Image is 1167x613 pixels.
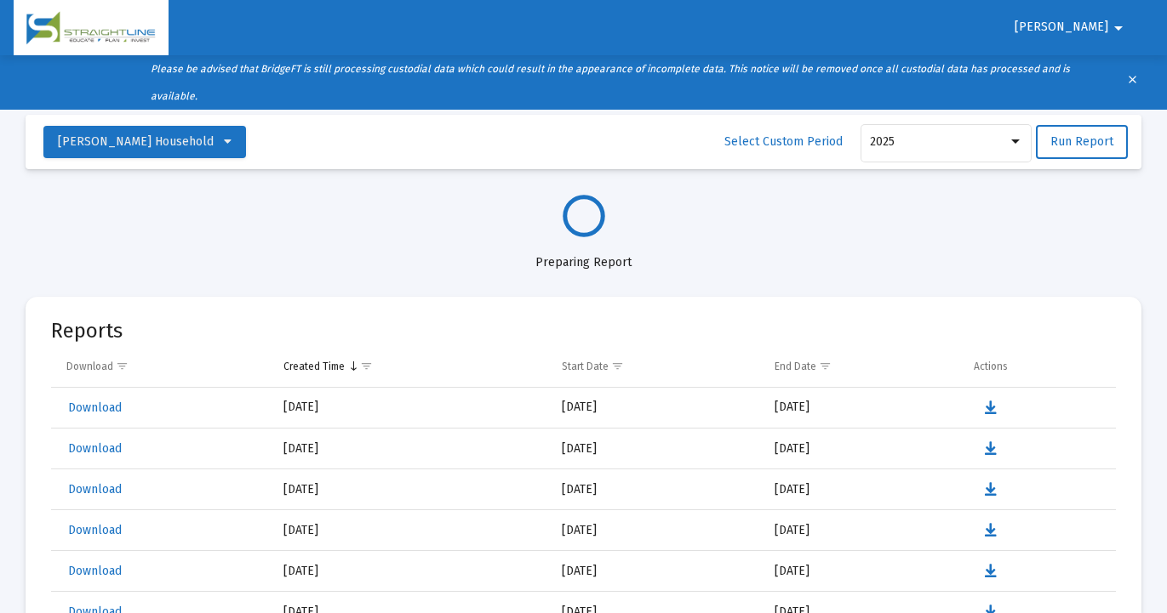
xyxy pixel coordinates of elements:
[870,134,895,149] span: 2025
[1126,70,1139,95] mat-icon: clear
[68,441,122,456] span: Download
[763,388,962,429] td: [DATE]
[550,388,763,429] td: [DATE]
[994,10,1149,44] button: [PERSON_NAME]
[283,563,538,580] div: [DATE]
[26,237,1141,271] div: Preparing Report
[550,469,763,510] td: [DATE]
[763,510,962,551] td: [DATE]
[763,346,962,387] td: Column End Date
[272,346,550,387] td: Column Created Time
[66,360,113,373] div: Download
[819,360,832,372] span: Show filter options for column 'End Date'
[763,469,962,510] td: [DATE]
[283,399,538,416] div: [DATE]
[1036,125,1128,159] button: Run Report
[68,400,122,415] span: Download
[360,360,373,372] span: Show filter options for column 'Created Time'
[43,126,246,158] button: [PERSON_NAME] Household
[1050,134,1113,149] span: Run Report
[775,360,816,373] div: End Date
[611,360,624,372] span: Show filter options for column 'Start Date'
[550,551,763,592] td: [DATE]
[151,63,1070,102] i: Please be advised that BridgeFT is still processing custodial data which could result in the appe...
[283,481,538,498] div: [DATE]
[116,360,129,372] span: Show filter options for column 'Download'
[550,346,763,387] td: Column Start Date
[724,134,843,149] span: Select Custom Period
[26,11,156,45] img: Dashboard
[68,482,122,497] span: Download
[1015,20,1108,35] span: [PERSON_NAME]
[562,360,609,373] div: Start Date
[763,429,962,469] td: [DATE]
[58,134,214,149] span: [PERSON_NAME] Household
[550,510,763,551] td: [DATE]
[51,346,272,387] td: Column Download
[974,360,1008,373] div: Actions
[68,564,122,578] span: Download
[283,360,345,373] div: Created Time
[51,322,123,339] mat-card-title: Reports
[283,440,538,457] div: [DATE]
[550,429,763,469] td: [DATE]
[68,523,122,537] span: Download
[1108,11,1129,45] mat-icon: arrow_drop_down
[962,346,1116,387] td: Column Actions
[763,551,962,592] td: [DATE]
[283,522,538,539] div: [DATE]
